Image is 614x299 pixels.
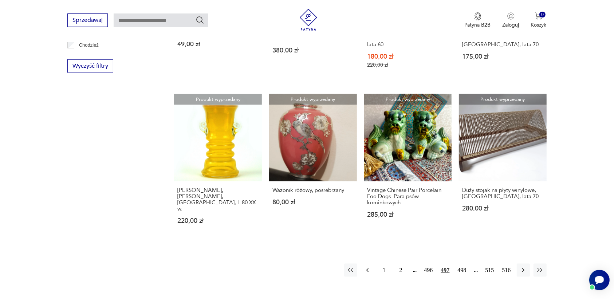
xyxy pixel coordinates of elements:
[367,29,449,48] h3: Włoska popielnica, proj. Galliano Ferro, Murano Glass, lata 60.
[462,187,543,200] h3: Duży stojak na płyty winylowe, [GEOGRAPHIC_DATA], lata 70.
[272,187,354,193] h3: Wazonik różowy, posrebrzany
[367,62,449,68] p: 220,00 zł
[367,187,449,206] h3: Vintage Chinese Pair Porcelain Foo Dogs. Para psów kominkowych
[67,18,108,23] a: Sprzedawaj
[483,264,496,277] button: 515
[67,59,113,73] button: Wyczyść filtry
[422,264,435,277] button: 496
[465,12,491,28] button: Patyna B2B
[535,12,542,20] img: Ikona koszyka
[456,264,469,277] button: 498
[531,12,547,28] button: 0Koszyk
[539,12,546,18] div: 0
[531,21,547,28] p: Koszyk
[177,41,259,47] p: 49,00 zł
[177,218,259,224] p: 220,00 zł
[439,264,452,277] button: 497
[503,12,519,28] button: Zaloguj
[367,54,449,60] p: 180,00 zł
[462,29,543,48] h3: Stojak na płyty winylowe Plattofix, [GEOGRAPHIC_DATA], lata 70.
[298,9,319,31] img: Patyna - sklep z meblami i dekoracjami vintage
[500,264,513,277] button: 516
[367,212,449,218] p: 285,00 zł
[272,199,354,205] p: 80,00 zł
[364,94,452,239] a: Produkt wyprzedanyVintage Chinese Pair Porcelain Foo Dogs. Para psów kominkowychVintage Chinese P...
[196,16,204,24] button: Szukaj
[67,13,108,27] button: Sprzedawaj
[465,21,491,28] p: Patyna B2B
[503,21,519,28] p: Zaloguj
[79,41,99,49] p: Chodzież
[174,94,262,239] a: Produkt wyprzedanyWazon, Jerzy Słuczan-Orkusz, Tarnowiec, l. 80 XX w.[PERSON_NAME], [PERSON_NAME]...
[465,12,491,28] a: Ikona medaluPatyna B2B
[394,264,408,277] button: 2
[462,205,543,212] p: 280,00 zł
[269,94,357,239] a: Produkt wyprzedanyWazonik różowy, posrebrzanyWazonik różowy, posrebrzany80,00 zł
[459,94,547,239] a: Produkt wyprzedanyDuży stojak na płyty winylowe, Niemcy, lata 70.Duży stojak na płyty winylowe, [...
[589,270,610,290] iframe: Smartsupp widget button
[79,51,97,59] p: Ćmielów
[462,54,543,60] p: 175,00 zł
[507,12,515,20] img: Ikonka użytkownika
[177,187,259,212] h3: [PERSON_NAME], [PERSON_NAME], [GEOGRAPHIC_DATA], l. 80 XX w.
[474,12,481,20] img: Ikona medalu
[272,47,354,54] p: 380,00 zł
[378,264,391,277] button: 1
